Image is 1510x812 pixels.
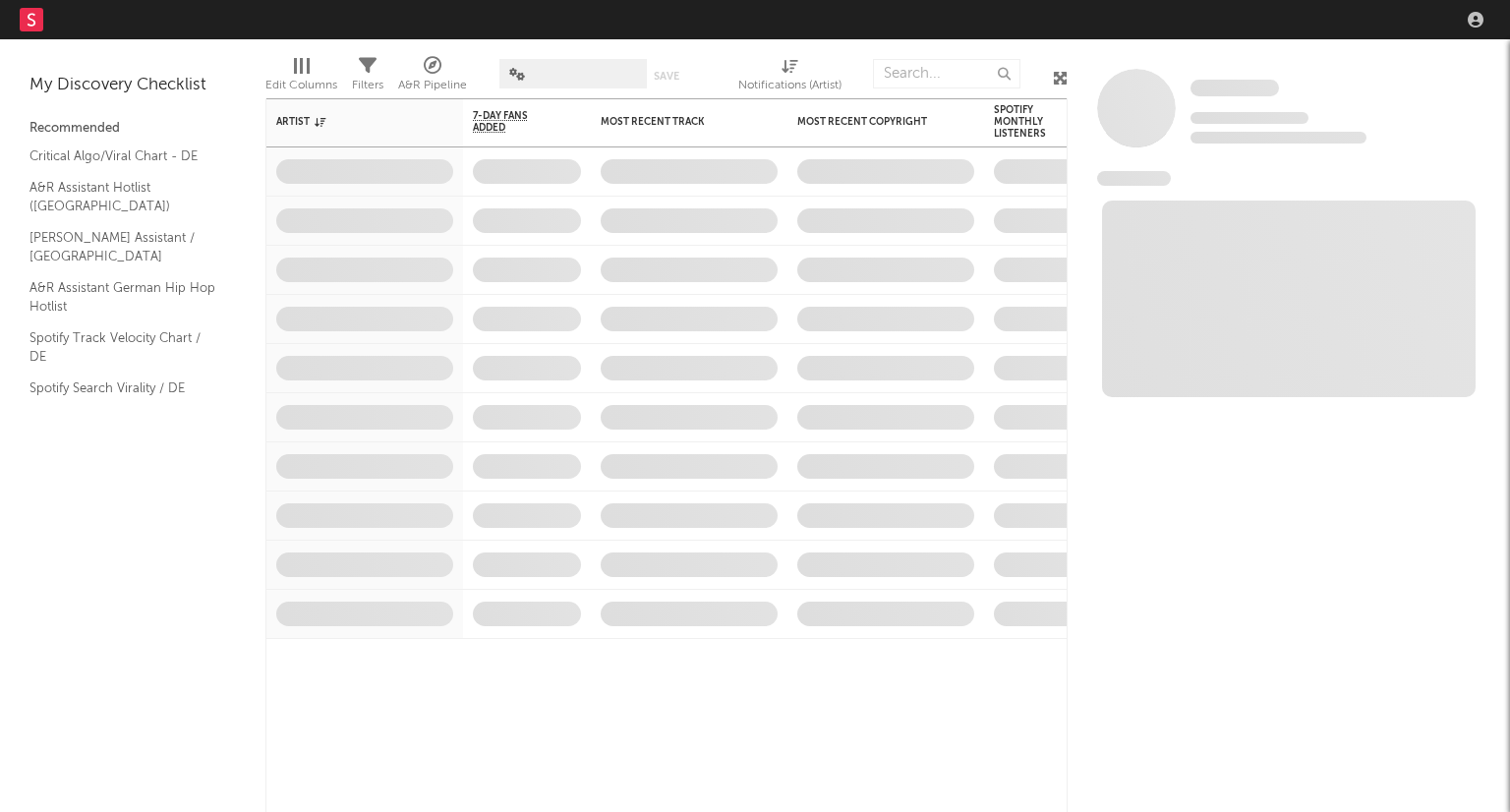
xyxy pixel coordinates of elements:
[29,227,216,267] a: [PERSON_NAME] Assistant / [GEOGRAPHIC_DATA]
[29,377,216,399] a: Spotify Search Virality / DE
[1191,112,1308,124] span: Tracking Since: [DATE]
[29,327,216,368] a: Spotify Track Velocity Chart / DE
[398,74,467,97] div: A&R Pipeline
[276,116,424,128] div: Artist
[29,145,216,167] a: Critical Algo/Viral Chart - DE
[797,116,945,128] div: Most Recent Copyright
[398,49,467,106] div: A&R Pipeline
[29,277,216,318] a: A&R Assistant German Hip Hop Hotlist
[1191,80,1279,96] span: Some Artist
[738,74,842,97] div: Notifications (Artist)
[738,49,842,106] div: Notifications (Artist)
[994,104,1063,140] div: Spotify Monthly Listeners
[473,110,552,134] span: 7-Day Fans Added
[29,177,216,217] a: A&R Assistant Hotlist ([GEOGRAPHIC_DATA])
[1191,79,1279,98] a: Some Artist
[29,117,236,141] div: Recommended
[654,71,679,82] button: Save
[873,59,1020,88] input: Search...
[1191,132,1366,144] span: 0 fans last week
[265,74,337,97] div: Edit Columns
[29,408,216,430] a: Apple Top 200 / DE
[601,116,748,128] div: Most Recent Track
[265,49,337,106] div: Edit Columns
[1097,171,1171,186] span: News Feed
[352,49,383,106] div: Filters
[352,74,383,97] div: Filters
[29,74,236,97] div: My Discovery Checklist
